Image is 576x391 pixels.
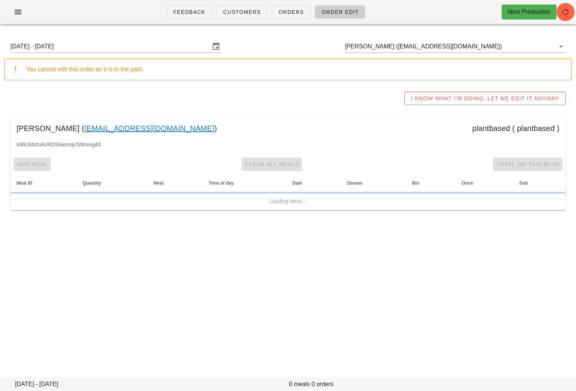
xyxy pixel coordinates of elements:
[26,66,144,72] span: You cannot edit this order as it is in the past.
[286,174,341,192] th: Date: Not sorted. Activate to sort ascending.
[77,174,148,192] th: Quantity: Not sorted. Activate to sort ascending.
[223,9,261,15] span: Customers
[83,180,101,186] span: Quantity
[315,5,365,19] a: Order Edit
[148,174,203,192] th: Meal: Not sorted. Activate to sort ascending.
[173,9,206,15] span: Feedback
[456,174,513,192] th: Once: Not sorted. Activate to sort ascending.
[84,122,214,134] a: [EMAIL_ADDRESS][DOMAIN_NAME]
[11,116,565,140] div: [PERSON_NAME] ( ) plantbased ( plantbased )
[462,180,473,186] span: Once
[17,180,32,186] span: Meal ID
[406,174,456,192] th: Bin: Not sorted. Activate to sort ascending.
[11,192,565,210] td: Loading items...
[404,92,565,105] button: I KNOW WHAT I'M DOING, LET ME EDIT IT ANYWAY
[347,180,362,186] span: Stream
[519,180,528,186] span: Sub
[166,5,212,19] a: Feedback
[321,9,359,15] span: Order Edit
[203,174,286,192] th: Time of day: Not sorted. Activate to sort ascending.
[341,174,406,192] th: Stream: Not sorted. Activate to sort ascending.
[11,140,565,155] div: x66U66rtuAcRDStvemqU5Nnxvg43
[272,5,310,19] a: Orders
[412,180,419,186] span: Bin
[11,174,77,192] th: Meal ID: Not sorted. Activate to sort ascending.
[411,95,559,101] span: I KNOW WHAT I'M DOING, LET ME EDIT IT ANYWAY
[278,9,304,15] span: Orders
[292,180,302,186] span: Date
[216,5,268,19] a: Customers
[154,180,164,186] span: Meal
[513,174,565,192] th: Sub: Not sorted. Activate to sort ascending.
[209,180,233,186] span: Time of day
[508,8,550,17] div: Next Production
